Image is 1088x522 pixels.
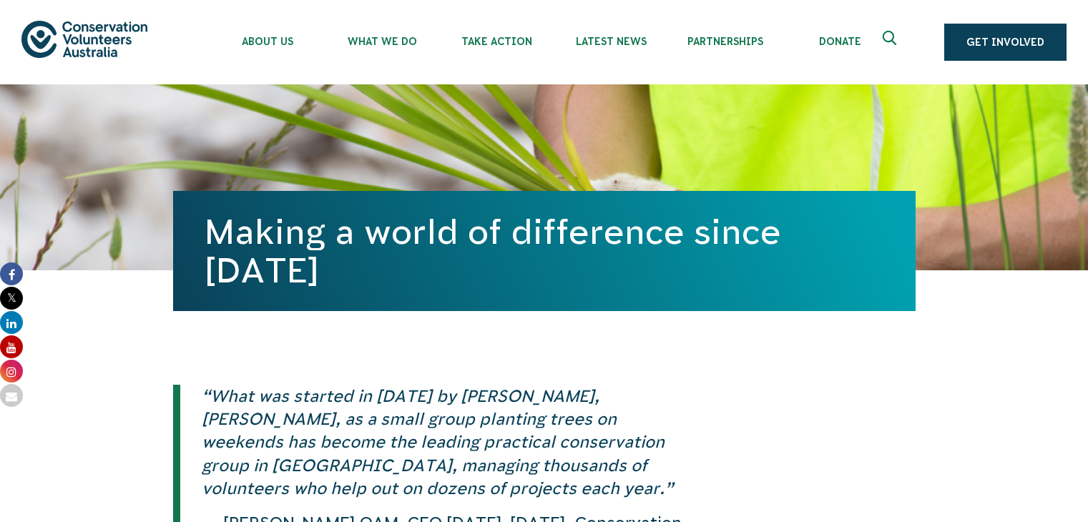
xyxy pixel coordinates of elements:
[210,36,325,47] span: About Us
[874,25,908,59] button: Expand search box Close search box
[783,36,897,47] span: Donate
[944,24,1067,61] a: Get Involved
[205,212,884,290] h1: Making a world of difference since [DATE]
[202,387,673,498] em: “What was started in [DATE] by [PERSON_NAME], [PERSON_NAME], as a small group planting trees on w...
[325,36,439,47] span: What We Do
[21,21,147,57] img: logo.svg
[439,36,554,47] span: Take Action
[883,31,901,54] span: Expand search box
[554,36,668,47] span: Latest News
[668,36,783,47] span: Partnerships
